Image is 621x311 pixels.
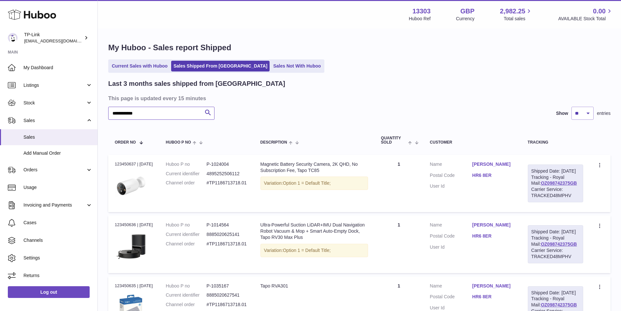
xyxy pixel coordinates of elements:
h2: Last 3 months sales shipped from [GEOGRAPHIC_DATA] [108,79,285,88]
dt: Channel order [166,180,207,186]
div: TP-Link [24,32,83,44]
dd: #TP1186713718.01 [207,180,247,186]
a: Current Sales with Huboo [110,61,170,71]
a: 2,982.25 Total sales [500,7,533,22]
span: Sales [23,117,86,124]
span: Orders [23,167,86,173]
a: OZ098742375GB [541,180,577,186]
span: Add Manual Order [23,150,93,156]
span: 0.00 [593,7,606,16]
div: Shipped Date: [DATE] [531,229,580,235]
a: 0.00 AVAILABLE Stock Total [558,7,613,22]
div: Carrier Service: TRACKED48MPHV [531,186,580,199]
dd: #TP1186713718.01 [207,241,247,247]
div: Ultra-Powerful Suction LiDAR+IMU Dual Navigation Robot Vacuum & Mop + Smart Auto-Empty Dock, Tapo... [260,222,368,241]
dd: 8885020627541 [207,292,247,298]
div: Currency [456,16,475,22]
dt: User Id [430,244,472,250]
dd: 8885020625141 [207,231,247,238]
a: [PERSON_NAME] [472,222,515,228]
div: Customer [430,140,515,145]
label: Show [556,110,568,117]
div: Magnetic Battery Security Camera, 2K QHD, No Subscription Fee, Tapo TC85 [260,161,368,174]
a: HR6 8ER [472,233,515,239]
a: [PERSON_NAME] [472,283,515,289]
span: Stock [23,100,86,106]
a: OZ098742375GB [541,302,577,307]
dt: Current identifier [166,231,207,238]
a: Log out [8,286,90,298]
dd: P-1024004 [207,161,247,167]
span: Usage [23,184,93,191]
span: My Dashboard [23,65,93,71]
dt: Channel order [166,241,207,247]
dt: Name [430,283,472,291]
dt: Name [430,161,472,169]
span: [EMAIL_ADDRESS][DOMAIN_NAME] [24,38,96,43]
dt: User Id [430,305,472,311]
dt: Channel order [166,302,207,308]
dt: Huboo P no [166,222,207,228]
div: Carrier Service: TRACKED48MPHV [531,247,580,260]
a: Sales Shipped From [GEOGRAPHIC_DATA] [171,61,270,71]
dt: Name [430,222,472,230]
strong: 13303 [412,7,431,16]
div: 123450635 | [DATE] [115,283,153,289]
a: HR6 8ER [472,172,515,179]
div: Tapo RVA301 [260,283,368,289]
span: Listings [23,82,86,88]
a: HR6 8ER [472,294,515,300]
div: Tracking [528,140,583,145]
dt: Current identifier [166,171,207,177]
div: 123450637 | [DATE] [115,161,153,167]
span: Invoicing and Payments [23,202,86,208]
span: Cases [23,220,93,226]
td: 1 [375,155,423,212]
div: Tracking - Royal Mail: [528,225,583,263]
dt: Huboo P no [166,283,207,289]
span: Huboo P no [166,140,191,145]
strong: GBP [460,7,474,16]
dt: Postal Code [430,172,472,180]
dd: P-1014564 [207,222,247,228]
span: Settings [23,255,93,261]
span: Option 1 = Default Title; [283,180,331,186]
img: 01_large_20240808023803n.jpg [115,230,147,263]
div: Variation: [260,244,368,257]
dd: #TP1186713718.01 [207,302,247,308]
td: 1 [375,215,423,273]
span: Quantity Sold [381,136,407,145]
dd: 4895252506112 [207,171,247,177]
span: Option 1 = Default Title; [283,248,331,253]
span: Order No [115,140,136,145]
span: Sales [23,134,93,140]
h1: My Huboo - Sales report Shipped [108,42,611,53]
span: Total sales [504,16,533,22]
div: Variation: [260,177,368,190]
div: Tracking - Royal Mail: [528,164,583,202]
dt: Current identifier [166,292,207,298]
dt: Postal Code [430,294,472,302]
span: Returns [23,272,93,279]
h3: This page is updated every 15 minutes [108,95,609,102]
span: AVAILABLE Stock Total [558,16,613,22]
dd: P-1035167 [207,283,247,289]
a: Sales Not With Huboo [271,61,323,71]
span: Channels [23,237,93,243]
span: 2,982.25 [500,7,525,16]
dt: Huboo P no [166,161,207,167]
div: Huboo Ref [409,16,431,22]
a: [PERSON_NAME] [472,161,515,167]
div: Shipped Date: [DATE] [531,290,580,296]
img: gaby.chen@tp-link.com [8,33,18,43]
span: Description [260,140,287,145]
div: Shipped Date: [DATE] [531,168,580,174]
div: 123450636 | [DATE] [115,222,153,228]
span: entries [597,110,611,117]
dt: User Id [430,183,472,189]
img: 02_large_20230829073438z.jpg [115,169,147,202]
a: OZ098742375GB [541,241,577,247]
dt: Postal Code [430,233,472,241]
